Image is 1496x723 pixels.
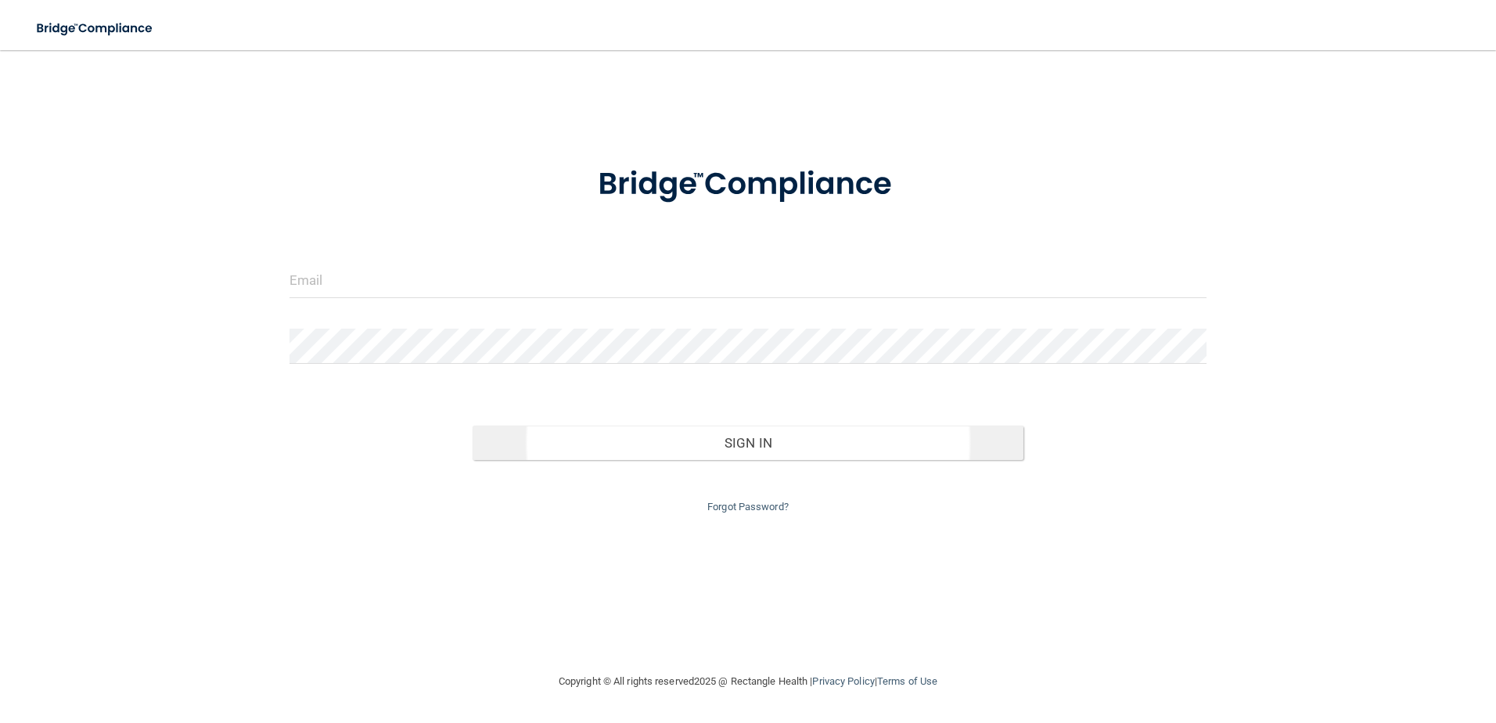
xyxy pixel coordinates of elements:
[566,144,930,225] img: bridge_compliance_login_screen.278c3ca4.svg
[812,675,874,687] a: Privacy Policy
[289,263,1207,298] input: Email
[877,675,937,687] a: Terms of Use
[1225,612,1477,674] iframe: Drift Widget Chat Controller
[23,13,167,45] img: bridge_compliance_login_screen.278c3ca4.svg
[473,426,1023,460] button: Sign In
[707,501,789,513] a: Forgot Password?
[462,656,1034,707] div: Copyright © All rights reserved 2025 @ Rectangle Health | |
